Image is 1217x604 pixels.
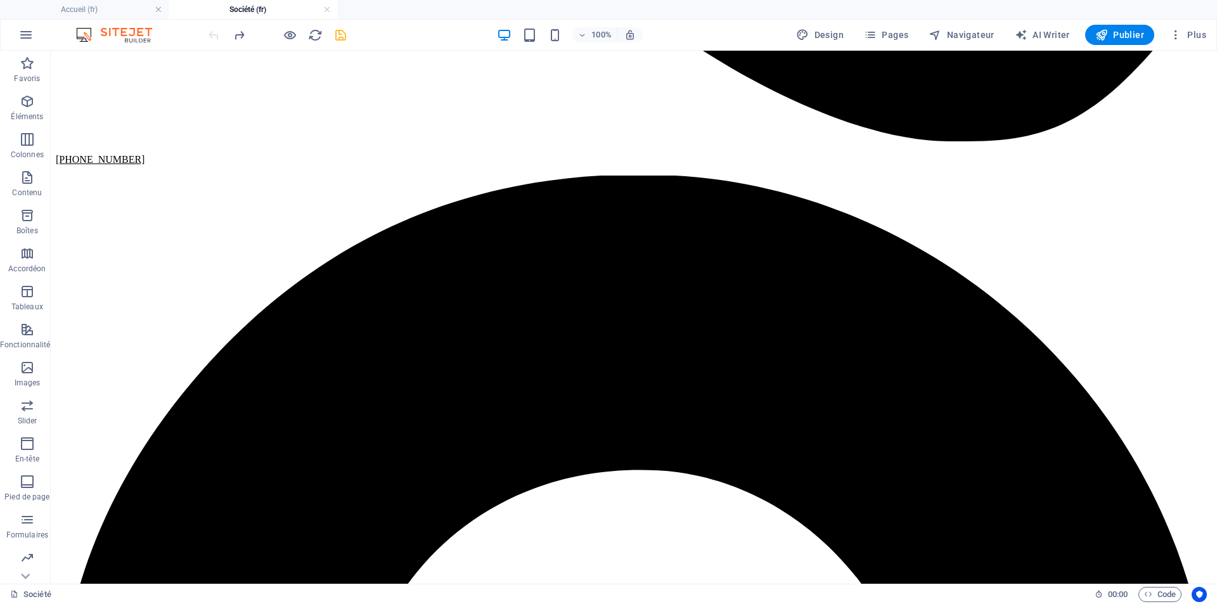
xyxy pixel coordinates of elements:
button: redo [231,27,247,42]
button: Plus [1164,25,1211,45]
p: Marketing [10,568,44,578]
p: Images [15,378,41,388]
button: reload [307,27,323,42]
a: Cliquez pour annuler la sélection. Double-cliquez pour ouvrir Pages. [10,587,51,602]
i: Refaire : Modifier l'image (Ctrl+Y, ⌘+Y) [232,28,247,42]
button: Navigateur [924,25,999,45]
i: Enregistrer (Ctrl+S) [333,28,348,42]
p: Contenu [12,188,42,198]
p: Colonnes [11,150,44,160]
span: Publier [1095,29,1144,41]
i: Lors du redimensionnement, ajuster automatiquement le niveau de zoom en fonction de l'appareil sé... [624,29,636,41]
h4: Société (fr) [169,3,337,16]
h6: Durée de la session [1095,587,1128,602]
span: 00 00 [1108,587,1128,602]
div: Design (Ctrl+Alt+Y) [791,25,849,45]
span: Navigateur [929,29,994,41]
button: AI Writer [1010,25,1075,45]
span: Code [1144,587,1176,602]
button: Design [791,25,849,45]
button: Publier [1085,25,1154,45]
button: 100% [572,27,617,42]
p: Formulaires [6,530,48,540]
span: : [1117,589,1119,599]
button: Code [1138,587,1182,602]
span: AI Writer [1015,29,1070,41]
h6: 100% [591,27,612,42]
button: Pages [859,25,913,45]
span: Plus [1169,29,1206,41]
p: Favoris [14,74,40,84]
p: Boîtes [16,226,38,236]
p: Accordéon [8,264,46,274]
button: Usercentrics [1192,587,1207,602]
button: save [333,27,348,42]
p: En-tête [15,454,39,464]
p: Pied de page [4,492,49,502]
p: Éléments [11,112,43,122]
p: Tableaux [11,302,43,312]
p: Slider [18,416,37,426]
span: Pages [864,29,908,41]
span: Design [796,29,844,41]
img: Editor Logo [73,27,168,42]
